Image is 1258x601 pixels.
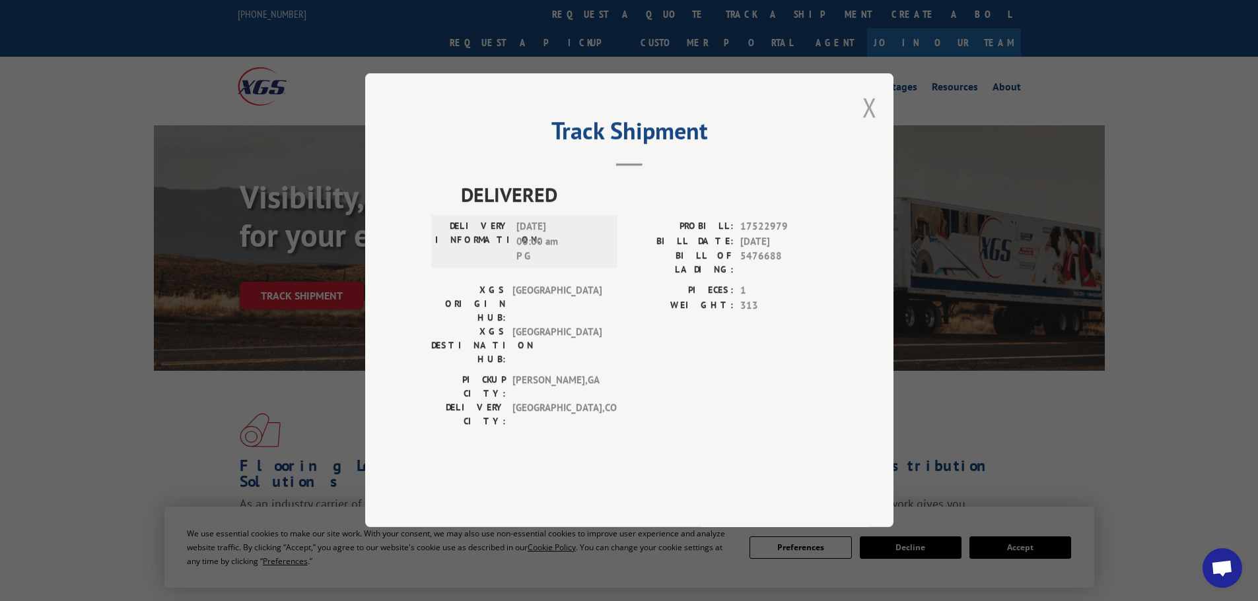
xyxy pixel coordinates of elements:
[740,234,827,249] span: [DATE]
[629,284,734,299] label: PIECES:
[431,373,506,401] label: PICKUP CITY:
[629,220,734,235] label: PROBILL:
[431,325,506,367] label: XGS DESTINATION HUB:
[431,284,506,325] label: XGS ORIGIN HUB:
[435,220,510,265] label: DELIVERY INFORMATION:
[862,90,877,125] button: Close modal
[629,249,734,277] label: BILL OF LADING:
[740,220,827,235] span: 17522979
[740,298,827,313] span: 313
[516,220,606,265] span: [DATE] 06:00 am P G
[512,284,602,325] span: [GEOGRAPHIC_DATA]
[461,180,827,210] span: DELIVERED
[740,284,827,299] span: 1
[512,373,602,401] span: [PERSON_NAME] , GA
[740,249,827,277] span: 5476688
[512,325,602,367] span: [GEOGRAPHIC_DATA]
[512,401,602,429] span: [GEOGRAPHIC_DATA] , CO
[1203,548,1242,588] div: Open chat
[629,298,734,313] label: WEIGHT:
[431,121,827,146] h2: Track Shipment
[629,234,734,249] label: BILL DATE:
[431,401,506,429] label: DELIVERY CITY:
